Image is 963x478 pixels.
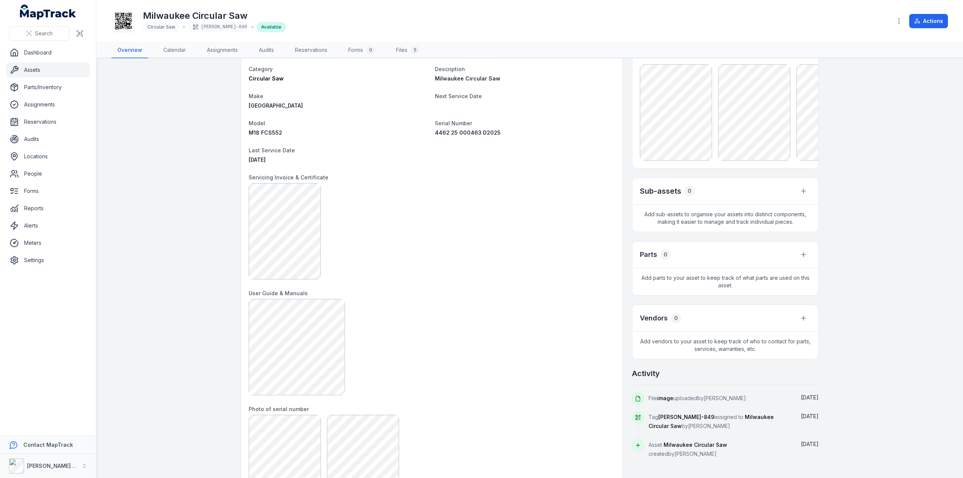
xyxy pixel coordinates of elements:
[249,406,309,412] span: Photo of serial number
[657,395,673,401] span: image
[801,441,819,447] time: 05/06/2025, 3:55:43 pm
[658,414,714,420] span: [PERSON_NAME]-849
[632,332,818,359] span: Add vendors to your asset to keep track of who to contact for parts, services, warranties, etc.
[6,166,90,181] a: People
[249,120,265,126] span: Model
[801,413,819,419] span: [DATE]
[249,66,273,72] span: Category
[801,441,819,447] span: [DATE]
[6,184,90,199] a: Forms
[435,75,500,82] span: Milwaukee Circular Saw
[188,22,248,32] div: [PERSON_NAME]-849
[27,463,79,469] strong: [PERSON_NAME] Air
[6,201,90,216] a: Reports
[201,42,244,58] a: Assignments
[249,93,263,99] span: Make
[435,129,501,136] span: 4462 25 000463 D2025
[249,290,308,296] span: User Guide & Manuals
[249,102,303,109] span: [GEOGRAPHIC_DATA]
[649,395,746,401] span: File uploaded by [PERSON_NAME]
[410,46,419,55] div: 5
[257,22,286,32] div: Available
[6,97,90,112] a: Assignments
[640,313,668,323] h3: Vendors
[801,394,819,401] span: [DATE]
[649,414,774,429] span: Tag assigned to by [PERSON_NAME]
[664,442,727,448] span: Milwaukee Circular Saw
[35,30,53,37] span: Search
[366,46,375,55] div: 0
[147,24,175,30] span: Circular Saw
[640,249,657,260] h3: Parts
[143,10,286,22] h1: Milwaukee Circular Saw
[157,42,192,58] a: Calendar
[20,5,76,20] a: MapTrack
[435,66,465,72] span: Description
[6,235,90,250] a: Meters
[23,442,73,448] strong: Contact MapTrack
[6,45,90,60] a: Dashboard
[671,313,681,323] div: 0
[435,120,472,126] span: Serial Number
[6,218,90,233] a: Alerts
[6,114,90,129] a: Reservations
[9,26,70,41] button: Search
[6,80,90,95] a: Parts/Inventory
[249,174,328,181] span: Servicing Invoice & Certificate
[632,268,818,295] span: Add parts to your asset to keep track of what parts are used on this asset.
[249,129,282,136] span: M18 FCS552
[632,205,818,232] span: Add sub-assets to organise your assets into distinct components, making it easier to manage and t...
[289,42,333,58] a: Reservations
[111,42,148,58] a: Overview
[249,156,266,163] span: [DATE]
[249,156,266,163] time: 30/05/2025, 12:00:00 am
[649,442,727,457] span: Asset created by [PERSON_NAME]
[435,93,482,99] span: Next Service Date
[6,253,90,268] a: Settings
[640,186,681,196] h2: Sub-assets
[684,186,695,196] div: 0
[249,147,295,153] span: Last Service Date
[249,75,284,82] span: Circular Saw
[390,42,425,58] a: Files5
[6,149,90,164] a: Locations
[801,394,819,401] time: 05/06/2025, 3:56:15 pm
[909,14,948,28] button: Actions
[632,368,660,379] h2: Activity
[660,249,671,260] div: 0
[801,413,819,419] time: 05/06/2025, 3:55:43 pm
[6,62,90,77] a: Assets
[342,42,381,58] a: Forms0
[6,132,90,147] a: Audits
[253,42,280,58] a: Audits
